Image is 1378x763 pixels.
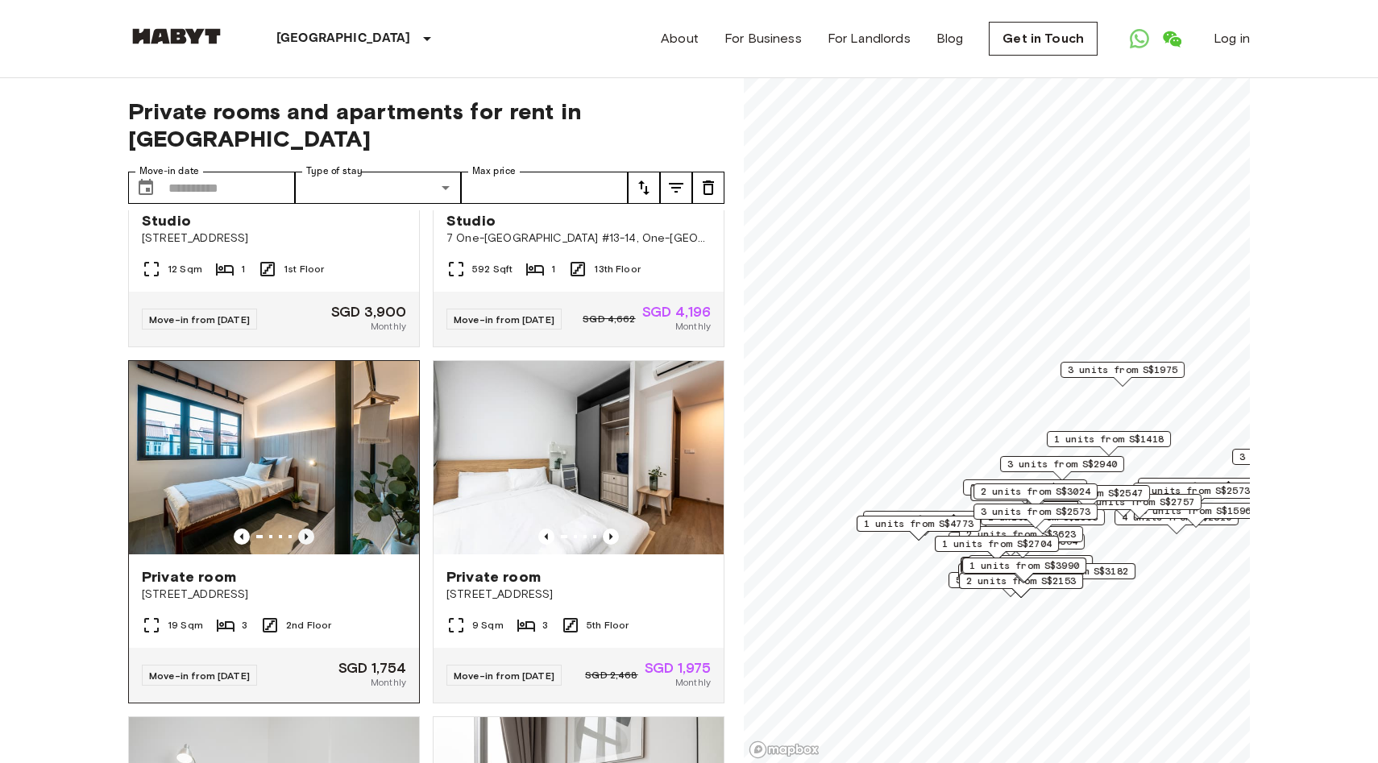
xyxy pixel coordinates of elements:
[958,563,1082,588] div: Map marker
[961,558,1085,583] div: Map marker
[863,511,987,536] div: Map marker
[660,172,692,204] button: tune
[1033,486,1143,500] span: 1 units from S$2547
[594,262,641,276] span: 13th Floor
[969,555,1093,580] div: Map marker
[724,29,802,48] a: For Business
[961,533,1085,558] div: Map marker
[286,618,331,632] span: 2nd Floor
[276,29,411,48] p: [GEOGRAPHIC_DATA]
[1007,457,1117,471] span: 3 units from S$2940
[585,668,637,682] span: SGD 2,468
[284,262,324,276] span: 1st Floor
[338,661,406,675] span: SGD 1,754
[1000,456,1124,481] div: Map marker
[371,675,406,690] span: Monthly
[142,587,406,603] span: [STREET_ADDRESS]
[828,29,911,48] a: For Landlords
[446,211,496,230] span: Studio
[306,164,363,178] label: Type of stay
[454,670,554,682] span: Move-in from [DATE]
[1060,362,1185,387] div: Map marker
[857,516,981,541] div: Map marker
[692,172,724,204] button: tune
[959,526,1083,551] div: Map marker
[371,319,406,334] span: Monthly
[959,573,1083,598] div: Map marker
[242,618,247,632] span: 3
[142,230,406,247] span: [STREET_ADDRESS]
[981,509,1105,534] div: Map marker
[129,361,419,554] img: Marketing picture of unit SG-01-027-006-02
[241,262,245,276] span: 1
[973,504,1098,529] div: Map marker
[603,529,619,545] button: Previous image
[1026,485,1150,510] div: Map marker
[1156,23,1188,55] a: Open WeChat
[142,567,236,587] span: Private room
[628,172,660,204] button: tune
[298,529,314,545] button: Previous image
[130,172,162,204] button: Choose date
[1140,483,1250,498] span: 1 units from S$2573
[472,164,516,178] label: Max price
[142,211,191,230] span: Studio
[234,529,250,545] button: Previous image
[331,305,406,319] span: SGD 3,900
[587,618,629,632] span: 5th Floor
[936,29,964,48] a: Blog
[168,618,203,632] span: 19 Sqm
[956,573,1065,587] span: 5 units from S$1680
[1232,449,1356,474] div: Map marker
[446,230,711,247] span: 7 One-[GEOGRAPHIC_DATA] #13-14, One-[GEOGRAPHIC_DATA] 13-14 S138642
[472,262,513,276] span: 592 Sqft
[966,527,1076,541] span: 2 units from S$3623
[962,558,1086,583] div: Map marker
[446,567,541,587] span: Private room
[551,262,555,276] span: 1
[675,675,711,690] span: Monthly
[1085,495,1194,509] span: 2 units from S$2757
[970,485,1100,510] div: Map marker
[1054,432,1164,446] span: 1 units from S$1418
[433,360,724,703] a: Marketing picture of unit SG-01-100-001-001Previous imagePrevious imagePrivate room[STREET_ADDRES...
[981,484,1090,499] span: 2 units from S$3024
[1133,483,1257,508] div: Map marker
[973,483,1098,508] div: Map marker
[168,262,202,276] span: 12 Sqm
[1068,363,1177,377] span: 3 units from S$1975
[645,661,711,675] span: SGD 1,975
[446,587,711,603] span: [STREET_ADDRESS]
[454,313,554,326] span: Move-in from [DATE]
[970,480,1080,495] span: 3 units from S$1985
[989,22,1098,56] a: Get in Touch
[1214,29,1250,48] a: Log in
[139,164,199,178] label: Move-in date
[128,97,724,152] span: Private rooms and apartments for rent in [GEOGRAPHIC_DATA]
[472,618,504,632] span: 9 Sqm
[1019,564,1128,578] span: 1 units from S$3182
[942,537,1052,551] span: 1 units from S$2704
[434,361,724,554] img: Marketing picture of unit SG-01-100-001-001
[128,360,420,703] a: Marketing picture of unit SG-01-027-006-02Previous imagePrevious imagePrivate room[STREET_ADDRESS...
[981,504,1090,519] span: 3 units from S$2573
[1138,478,1262,503] div: Map marker
[1047,431,1171,456] div: Map marker
[1123,23,1156,55] a: Open WhatsApp
[963,479,1087,504] div: Map marker
[749,740,820,759] a: Mapbox logo
[149,313,250,326] span: Move-in from [DATE]
[1145,479,1255,493] span: 3 units from S$1480
[976,556,1085,570] span: 5 units from S$1838
[1239,450,1349,464] span: 3 units from S$2036
[128,28,225,44] img: Habyt
[661,29,699,48] a: About
[961,558,1085,583] div: Map marker
[542,618,548,632] span: 3
[1011,563,1135,588] div: Map marker
[642,305,711,319] span: SGD 4,196
[538,529,554,545] button: Previous image
[969,558,1079,573] span: 1 units from S$3990
[948,572,1073,597] div: Map marker
[675,319,711,334] span: Monthly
